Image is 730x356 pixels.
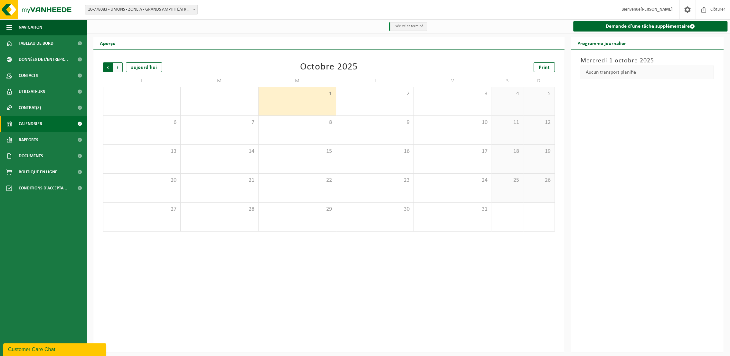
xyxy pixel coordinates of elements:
[414,75,491,87] td: V
[539,65,550,70] span: Print
[103,62,113,72] span: Précédent
[107,148,177,155] span: 13
[184,206,255,213] span: 28
[573,21,727,32] a: Demande d'une tâche supplémentaire
[417,206,488,213] span: 31
[523,75,555,87] td: D
[113,62,123,72] span: Suivant
[93,37,122,49] h2: Aperçu
[262,148,333,155] span: 15
[19,35,53,51] span: Tableau de bord
[103,75,181,87] td: L
[389,22,427,31] li: Exécuté et terminé
[526,90,551,97] span: 5
[107,177,177,184] span: 20
[184,119,255,126] span: 7
[339,148,410,155] span: 16
[495,148,519,155] span: 18
[19,19,42,35] span: Navigation
[85,5,197,14] span: 10-778083 - UMONS - ZONE A - GRANDS AMPHITÉÂTRES - MONS
[526,119,551,126] span: 12
[491,75,523,87] td: S
[19,132,38,148] span: Rapports
[19,116,42,132] span: Calendrier
[495,119,519,126] span: 11
[126,62,162,72] div: aujourd'hui
[526,148,551,155] span: 19
[3,342,108,356] iframe: chat widget
[581,56,714,66] h3: Mercredi 1 octobre 2025
[19,84,45,100] span: Utilisateurs
[417,177,488,184] span: 24
[495,177,519,184] span: 25
[495,90,519,97] span: 4
[262,206,333,213] span: 29
[107,206,177,213] span: 27
[19,100,41,116] span: Contrat(s)
[259,75,336,87] td: M
[417,148,488,155] span: 17
[184,177,255,184] span: 21
[571,37,632,49] h2: Programme journalier
[417,119,488,126] span: 10
[19,68,38,84] span: Contacts
[339,206,410,213] span: 30
[262,177,333,184] span: 22
[184,148,255,155] span: 14
[19,148,43,164] span: Documents
[262,90,333,97] span: 1
[181,75,258,87] td: M
[339,90,410,97] span: 2
[262,119,333,126] span: 8
[300,62,358,72] div: Octobre 2025
[107,119,177,126] span: 6
[19,180,67,196] span: Conditions d'accepta...
[19,51,68,68] span: Données de l'entrepr...
[534,62,555,72] a: Print
[19,164,57,180] span: Boutique en ligne
[417,90,488,97] span: 3
[339,119,410,126] span: 9
[526,177,551,184] span: 26
[640,7,673,12] strong: [PERSON_NAME]
[336,75,414,87] td: J
[85,5,198,14] span: 10-778083 - UMONS - ZONE A - GRANDS AMPHITÉÂTRES - MONS
[339,177,410,184] span: 23
[581,66,714,79] div: Aucun transport planifié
